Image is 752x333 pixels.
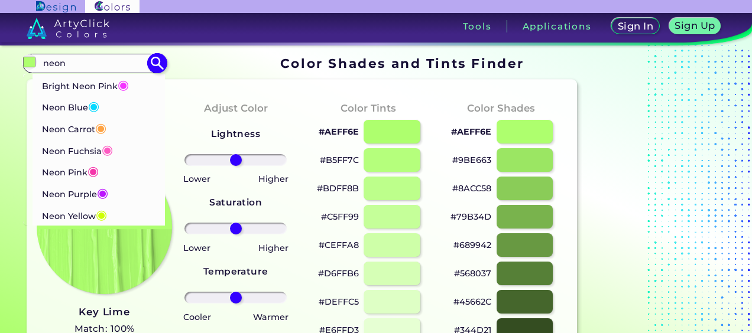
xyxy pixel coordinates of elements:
[183,310,211,324] p: Cooler
[620,22,651,31] h5: Sign In
[211,128,260,139] strong: Lightness
[97,185,108,200] span: ◉
[42,204,107,226] p: Neon Yellow
[95,120,106,135] span: ◉
[42,182,108,204] p: Neon Purple
[96,207,107,222] span: ◉
[319,238,359,252] p: #CEFFA8
[102,142,113,157] span: ◉
[672,19,718,34] a: Sign Up
[253,310,289,324] p: Warmer
[258,172,289,186] p: Higher
[319,125,359,139] p: #AEFF6E
[37,159,172,294] img: paint_stamp_2_half.png
[42,117,106,139] p: Neon Carrot
[463,22,492,31] h3: Tools
[453,295,491,309] p: #45662C
[280,54,524,72] h1: Color Shades and Tints Finder
[452,181,491,195] p: #8ACC58
[454,266,491,280] p: #568037
[453,238,491,252] p: #689942
[204,100,268,117] h4: Adjust Color
[42,139,113,161] p: Neon Fuchsia
[88,98,99,113] span: ◉
[341,100,396,117] h4: Color Tints
[27,18,110,39] img: logo_artyclick_colors_white.svg
[319,295,359,309] p: #DEFFC5
[183,241,210,255] p: Lower
[118,77,129,92] span: ◉
[147,53,167,74] img: icon search
[87,163,99,178] span: ◉
[39,56,149,71] input: type color..
[320,153,359,167] p: #B5FF7C
[203,266,268,277] strong: Temperature
[258,241,289,255] p: Higher
[452,153,491,167] p: #9BE663
[321,210,359,224] p: #C5FF99
[209,197,262,208] strong: Saturation
[42,95,99,117] p: Neon Blue
[36,1,76,12] img: ArtyClick Design logo
[677,21,714,30] h5: Sign Up
[451,125,491,139] p: #AEFF6E
[42,74,129,96] p: Bright Neon Pink
[317,181,359,195] p: #BDFF8B
[523,22,592,31] h3: Applications
[467,100,535,117] h4: Color Shades
[74,305,135,319] h3: Key Lime
[614,19,657,34] a: Sign In
[183,172,210,186] p: Lower
[450,210,491,224] p: #79B34D
[42,160,99,182] p: Neon Pink
[318,266,359,280] p: #D6FFB6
